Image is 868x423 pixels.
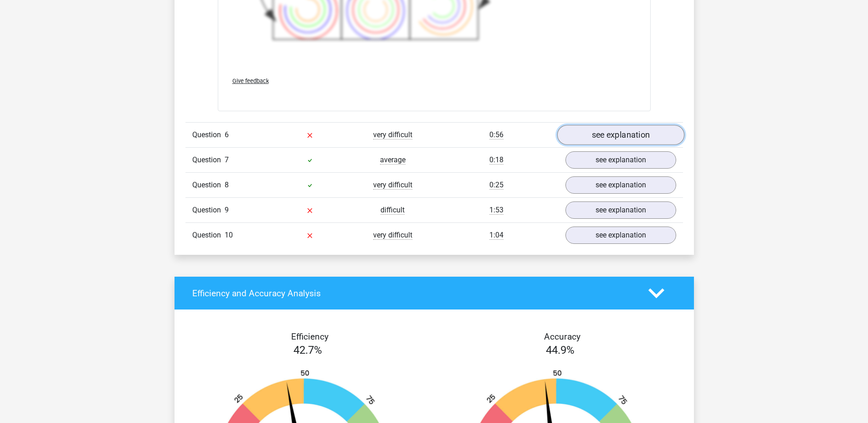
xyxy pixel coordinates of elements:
[565,151,676,169] a: see explanation
[192,155,225,165] span: Question
[192,288,635,299] h4: Efficiency and Accuracy Analysis
[489,155,503,165] span: 0:18
[225,181,229,189] span: 8
[225,206,229,214] span: 9
[373,130,412,139] span: very difficult
[293,344,322,356] span: 42.7%
[445,331,680,342] h4: Accuracy
[232,77,269,84] span: Give feedback
[192,205,225,216] span: Question
[373,181,412,190] span: very difficult
[546,344,575,356] span: 44.9%
[565,227,676,244] a: see explanation
[489,181,503,190] span: 0:25
[192,331,427,342] h4: Efficiency
[225,231,233,239] span: 10
[192,180,225,191] span: Question
[489,231,503,240] span: 1:04
[489,206,503,215] span: 1:53
[380,155,406,165] span: average
[557,125,684,145] a: see explanation
[192,230,225,241] span: Question
[225,130,229,139] span: 6
[373,231,412,240] span: very difficult
[225,155,229,164] span: 7
[489,130,503,139] span: 0:56
[380,206,405,215] span: difficult
[192,129,225,140] span: Question
[565,201,676,219] a: see explanation
[565,176,676,194] a: see explanation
